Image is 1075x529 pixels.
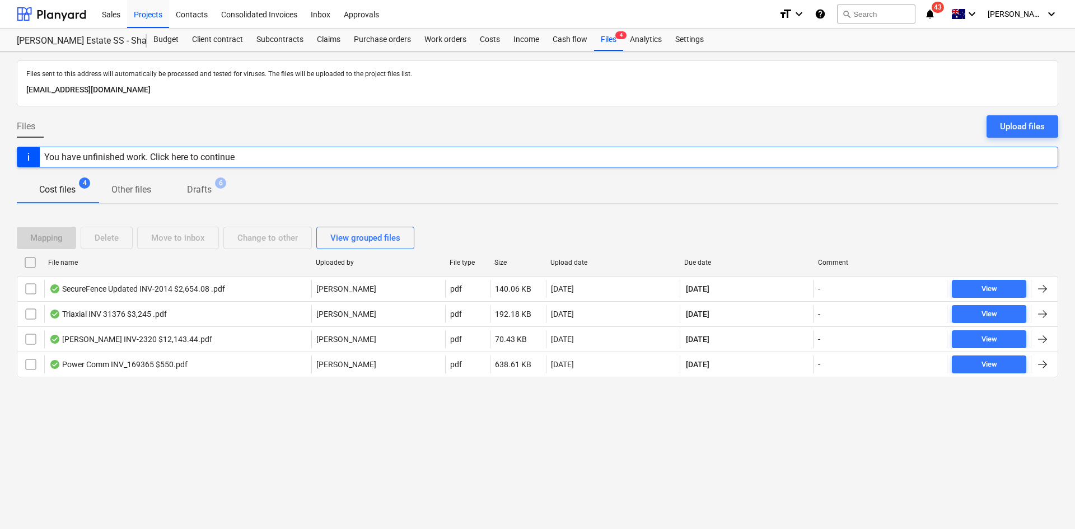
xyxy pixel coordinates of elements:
[818,259,943,266] div: Comment
[981,283,997,296] div: View
[1045,7,1058,21] i: keyboard_arrow_down
[837,4,915,24] button: Search
[316,283,376,294] p: [PERSON_NAME]
[450,310,462,319] div: pdf
[450,284,462,293] div: pdf
[147,29,185,51] a: Budget
[551,360,574,369] div: [DATE]
[669,29,711,51] a: Settings
[316,359,376,370] p: [PERSON_NAME]
[49,360,60,369] div: OCR finished
[310,29,347,51] a: Claims
[615,31,627,39] span: 4
[779,7,792,21] i: format_size
[594,29,623,51] a: Files4
[49,360,188,369] div: Power Comm INV_169365 $550.pdf
[987,115,1058,138] button: Upload files
[495,284,531,293] div: 140.06 KB
[26,83,1049,97] p: [EMAIL_ADDRESS][DOMAIN_NAME]
[17,120,35,133] span: Files
[1000,119,1045,134] div: Upload files
[551,284,574,293] div: [DATE]
[815,7,826,21] i: Knowledge base
[1019,475,1075,529] iframe: Chat Widget
[495,360,531,369] div: 638.61 KB
[316,308,376,320] p: [PERSON_NAME]
[685,283,711,294] span: [DATE]
[594,29,623,51] div: Files
[842,10,851,18] span: search
[495,335,527,344] div: 70.43 KB
[450,259,485,266] div: File type
[685,308,711,320] span: [DATE]
[316,227,414,249] button: View grouped files
[551,310,574,319] div: [DATE]
[818,284,820,293] div: -
[818,335,820,344] div: -
[965,7,979,21] i: keyboard_arrow_down
[347,29,418,51] a: Purchase orders
[49,284,225,293] div: SecureFence Updated INV-2014 $2,654.08 .pdf
[952,330,1026,348] button: View
[418,29,473,51] a: Work orders
[623,29,669,51] a: Analytics
[818,360,820,369] div: -
[988,10,1044,18] span: [PERSON_NAME]
[49,335,60,344] div: OCR finished
[952,305,1026,323] button: View
[26,70,1049,79] p: Files sent to this address will automatically be processed and tested for viruses. The files will...
[494,259,541,266] div: Size
[17,35,133,47] div: [PERSON_NAME] Estate SS - Shade Structure
[49,335,212,344] div: [PERSON_NAME] INV-2320 $12,143.44.pdf
[551,335,574,344] div: [DATE]
[39,183,76,196] p: Cost files
[550,259,675,266] div: Upload date
[215,177,226,189] span: 6
[792,7,806,21] i: keyboard_arrow_down
[49,310,60,319] div: OCR finished
[44,152,235,162] div: You have unfinished work. Click here to continue
[49,310,167,319] div: Triaxial INV 31376 $3,245 .pdf
[49,284,60,293] div: OCR finished
[981,358,997,371] div: View
[685,334,711,345] span: [DATE]
[450,335,462,344] div: pdf
[48,259,307,266] div: File name
[932,2,944,13] span: 43
[79,177,90,189] span: 4
[952,355,1026,373] button: View
[330,231,400,245] div: View grouped files
[111,183,151,196] p: Other files
[316,259,441,266] div: Uploaded by
[818,310,820,319] div: -
[473,29,507,51] a: Costs
[187,183,212,196] p: Drafts
[250,29,310,51] a: Subcontracts
[952,280,1026,298] button: View
[316,334,376,345] p: [PERSON_NAME]
[981,333,997,346] div: View
[450,360,462,369] div: pdf
[495,310,531,319] div: 192.18 KB
[507,29,546,51] a: Income
[684,259,809,266] div: Due date
[924,7,936,21] i: notifications
[185,29,250,51] a: Client contract
[685,359,711,370] span: [DATE]
[981,308,997,321] div: View
[546,29,594,51] a: Cash flow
